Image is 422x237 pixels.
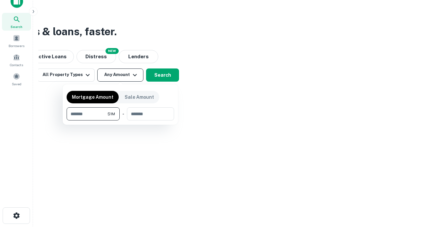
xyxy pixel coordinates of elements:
[107,111,115,117] span: $1M
[122,107,124,120] div: -
[125,93,154,101] p: Sale Amount
[72,93,113,101] p: Mortgage Amount
[389,184,422,216] iframe: Chat Widget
